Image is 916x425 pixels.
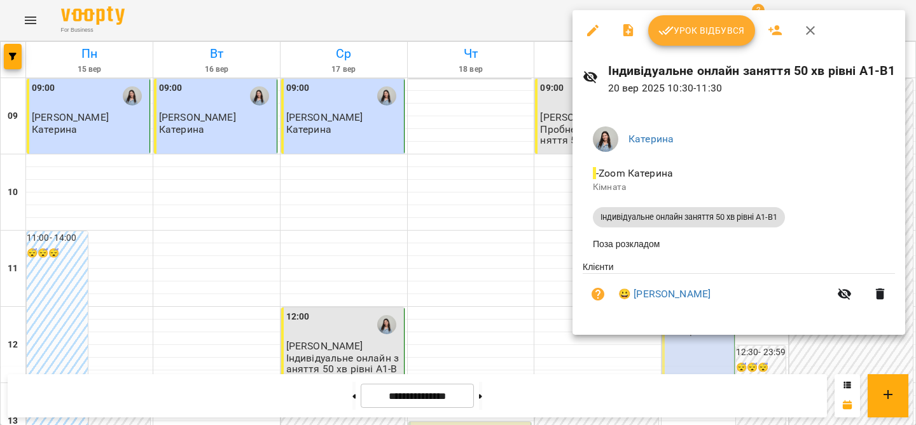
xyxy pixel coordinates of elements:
[583,279,613,309] button: Візит ще не сплачено. Додати оплату?
[593,212,785,223] span: Індивідуальне онлайн заняття 50 хв рівні А1-В1
[608,61,896,81] h6: Індивідуальне онлайн заняття 50 хв рівні А1-В1
[583,233,895,255] li: Поза розкладом
[648,15,755,46] button: Урок відбувся
[583,260,895,320] ul: Клієнти
[593,167,676,179] span: - Zoom Катерина
[628,133,674,145] a: Катерина
[658,23,745,38] span: Урок відбувся
[618,287,711,302] a: 😀 [PERSON_NAME]
[593,181,885,194] p: Кімната
[608,81,896,96] p: 20 вер 2025 10:30 - 11:30
[593,126,618,152] img: 00729b20cbacae7f74f09ddf478bc520.jpg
